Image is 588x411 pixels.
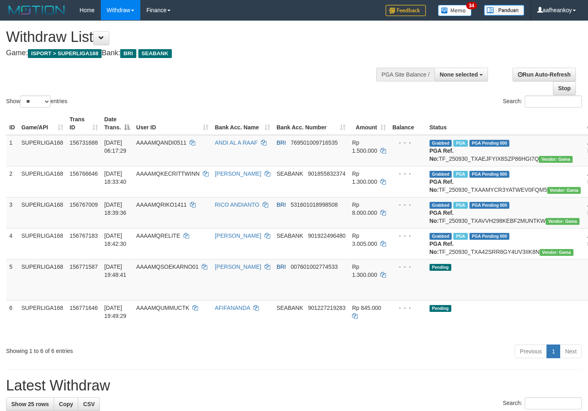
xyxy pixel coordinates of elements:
[215,305,250,311] a: AFIFANANDA
[6,300,18,341] td: 6
[78,397,100,411] a: CSV
[426,228,584,259] td: TF_250930_TXA42SRR8GY4UV3IIK8N
[28,49,102,58] span: ISPORT > SUPERLIGA168
[136,305,189,311] span: AAAAMQUMMUCTK
[539,156,573,163] span: Vendor URL: https://trx31.1velocity.biz
[6,29,384,45] h1: Withdraw List
[70,232,98,239] span: 156767183
[18,259,67,300] td: SUPERLIGA168
[101,112,133,135] th: Date Trans.: activate to sort column descending
[215,170,261,177] a: [PERSON_NAME]
[70,305,98,311] span: 156771646
[453,171,467,178] span: Marked by aafheankoy
[392,201,423,209] div: - - -
[438,5,472,16] img: Button%20Memo.svg
[503,95,582,108] label: Search:
[547,187,581,194] span: Vendor URL: https://trx31.1velocity.biz
[83,401,95,407] span: CSV
[70,201,98,208] span: 156767009
[136,139,187,146] span: AAAAMQANDI0511
[430,264,451,271] span: Pending
[291,139,338,146] span: Copy 769501009716535 to clipboard
[308,305,345,311] span: Copy 901227219283 to clipboard
[453,202,467,209] span: Marked by aafheankoy
[426,166,584,197] td: TF_250930_TXAAMYCR3YATWEV0FQM5
[560,345,582,358] a: Next
[136,170,200,177] span: AAAAMQKECRITTWINN
[469,233,510,240] span: PGA Pending
[277,170,303,177] span: SEABANK
[215,139,258,146] a: ANDI AL A RAAF
[430,140,452,147] span: Grabbed
[138,49,172,58] span: SEABANK
[6,95,67,108] label: Show entries
[6,49,384,57] h4: Game: Bank:
[59,401,73,407] span: Copy
[6,228,18,259] td: 4
[70,170,98,177] span: 156766646
[466,2,477,9] span: 34
[469,171,510,178] span: PGA Pending
[18,135,67,166] td: SUPERLIGA168
[18,166,67,197] td: SUPERLIGA168
[291,201,338,208] span: Copy 531601018998508 to clipboard
[277,264,286,270] span: BRI
[136,201,187,208] span: AAAAMQRIKO1411
[104,264,127,278] span: [DATE] 19:48:41
[352,305,381,311] span: Rp 845.000
[430,147,454,162] b: PGA Ref. No:
[430,233,452,240] span: Grabbed
[308,232,345,239] span: Copy 901922496480 to clipboard
[6,397,54,411] a: Show 25 rows
[120,49,136,58] span: BRI
[352,139,377,154] span: Rp 1.500.000
[546,218,580,225] span: Vendor URL: https://trx31.1velocity.biz
[430,171,452,178] span: Grabbed
[291,264,338,270] span: Copy 007601002774533 to clipboard
[434,68,488,81] button: None selected
[513,68,576,81] a: Run Auto-Refresh
[392,232,423,240] div: - - -
[426,135,584,166] td: TF_250930_TXAEJFYIX8SZP86HGI7Q
[386,5,426,16] img: Feedback.jpg
[20,95,50,108] select: Showentries
[6,135,18,166] td: 1
[6,4,67,16] img: MOTION_logo.png
[430,210,454,224] b: PGA Ref. No:
[6,166,18,197] td: 2
[426,197,584,228] td: TF_250930_TXAVVH298KEBF2MUNTKW
[67,112,101,135] th: Trans ID: activate to sort column ascending
[389,112,426,135] th: Balance
[18,197,67,228] td: SUPERLIGA168
[484,5,524,16] img: panduan.png
[430,241,454,255] b: PGA Ref. No:
[70,264,98,270] span: 156771587
[277,139,286,146] span: BRI
[352,232,377,247] span: Rp 3.005.000
[133,112,212,135] th: User ID: activate to sort column ascending
[11,401,49,407] span: Show 25 rows
[104,305,127,319] span: [DATE] 19:49:29
[18,228,67,259] td: SUPERLIGA168
[277,201,286,208] span: BRI
[352,264,377,278] span: Rp 1.300.000
[18,300,67,341] td: SUPERLIGA168
[546,345,560,358] a: 1
[430,179,454,193] b: PGA Ref. No:
[352,170,377,185] span: Rp 1.300.000
[215,201,259,208] a: RICO ANDIANTO
[277,305,303,311] span: SEABANK
[430,202,452,209] span: Grabbed
[553,81,576,95] a: Stop
[469,140,510,147] span: PGA Pending
[215,232,261,239] a: [PERSON_NAME]
[273,112,349,135] th: Bank Acc. Number: activate to sort column ascending
[349,112,389,135] th: Amount: activate to sort column ascending
[515,345,547,358] a: Previous
[136,264,199,270] span: AAAAMQSOEKARNO01
[54,397,78,411] a: Copy
[6,259,18,300] td: 5
[525,95,582,108] input: Search:
[392,304,423,312] div: - - -
[18,112,67,135] th: Game/API: activate to sort column ascending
